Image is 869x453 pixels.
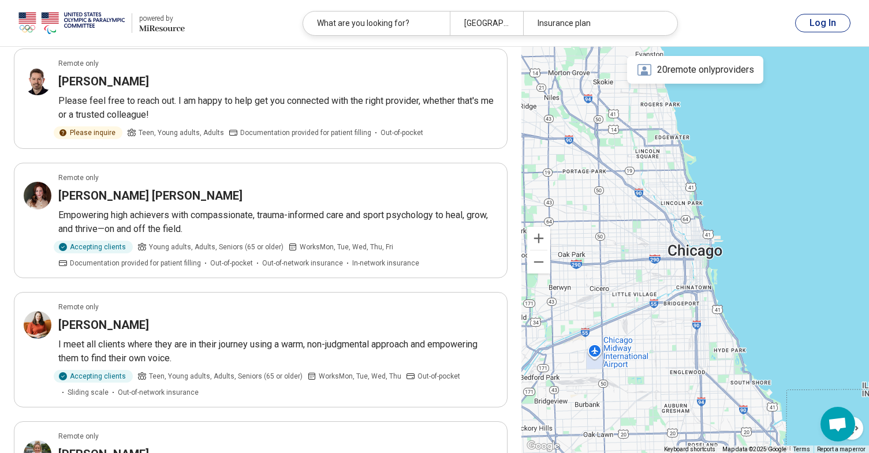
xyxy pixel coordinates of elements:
span: Works Mon, Tue, Wed, Thu, Fri [300,242,393,252]
div: Open chat [820,407,855,441]
p: Remote only [58,302,99,312]
p: Please feel free to reach out. I am happy to help get you connected with the right provider, whet... [58,94,498,122]
p: Remote only [58,431,99,441]
button: Log In [795,14,851,32]
a: Terms (opens in new tab) [793,446,810,452]
p: Remote only [58,173,99,183]
span: Map data ©2025 Google [722,446,786,452]
p: Remote only [58,58,99,69]
span: Documentation provided for patient filling [70,258,201,268]
span: Out-of-pocket [381,128,423,138]
h3: [PERSON_NAME] [58,73,149,89]
div: Please inquire [54,126,122,139]
h3: [PERSON_NAME] [58,317,149,333]
span: Out-of-network insurance [118,387,199,398]
span: In-network insurance [352,258,419,268]
span: Teen, Young adults, Adults, Seniors (65 or older) [149,371,303,381]
div: Accepting clients [54,370,133,383]
span: Out-of-pocket [210,258,253,268]
div: What are you looking for? [303,12,450,35]
div: Insurance plan [523,12,670,35]
span: Sliding scale [68,387,109,398]
span: Documentation provided for patient filling [240,128,371,138]
a: USOPCpowered by [18,9,185,37]
button: Zoom out [527,250,550,274]
h3: [PERSON_NAME] [PERSON_NAME] [58,188,243,204]
span: Out-of-network insurance [262,258,343,268]
span: Young adults, Adults, Seniors (65 or older) [149,242,284,252]
p: I meet all clients where they are in their journey using a warm, non-judgmental approach and empo... [58,338,498,365]
button: Zoom in [527,227,550,250]
div: 20 remote only providers [627,56,763,84]
div: Accepting clients [54,241,133,253]
div: powered by [139,13,185,24]
a: Report a map error [817,446,866,452]
div: [GEOGRAPHIC_DATA], [GEOGRAPHIC_DATA] [450,12,523,35]
img: USOPC [18,9,125,37]
span: Works Mon, Tue, Wed, Thu [319,371,401,381]
span: Teen, Young adults, Adults [139,128,224,138]
p: Empowering high achievers with compassionate, trauma-informed care and sport psychology to heal, ... [58,208,498,236]
span: Out-of-pocket [417,371,460,381]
